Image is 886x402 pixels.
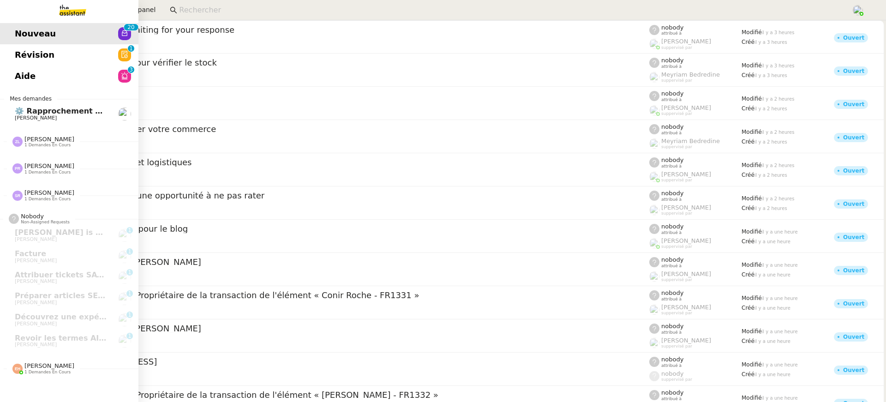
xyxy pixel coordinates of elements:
span: Modifié [742,162,762,168]
span: il y a 2 heures [754,173,787,178]
img: users%2FZAFXFIaOftf5WR54ZWPI2chrP4e2%2Favatar%2F37d67975-0ae7-4b49-8879-2c14f609ece3 [118,108,131,120]
app-user-detailed-label: client [48,336,649,348]
app-user-detailed-label: client [48,237,649,249]
span: [PERSON_NAME] [661,38,711,45]
app-user-detailed-label: client [48,204,649,216]
input: Rechercher [179,4,842,17]
span: nobody [661,289,683,296]
span: attribué à [661,31,682,36]
span: Créé [742,338,754,344]
app-user-label: attribué à [649,323,742,335]
span: Modifié [742,228,762,235]
span: Créé [742,72,754,78]
nz-badge-sup: 3 [128,66,134,73]
app-user-label: attribué à [649,256,742,268]
nz-badge-sup: 1 [126,269,133,276]
span: nobody [661,24,683,31]
span: [PERSON_NAME] [661,104,711,111]
div: Ouvert [843,201,864,207]
app-user-label: suppervisé par [649,370,742,382]
app-user-detailed-label: client [48,270,649,282]
span: nobody [21,213,44,220]
img: svg [12,191,23,201]
span: il y a 2 heures [762,96,795,102]
app-user-label: attribué à [649,289,742,301]
app-user-detailed-label: client [48,137,649,149]
app-user-label: suppervisé par [649,337,742,349]
span: Créé [742,39,754,45]
span: Nouveau [15,27,56,41]
span: 1 demandes en cours [24,370,71,375]
app-user-detailed-label: client [48,71,649,83]
img: users%2FyQfMwtYgTqhRP2YHWHmG2s2LYaD3%2Favatar%2Fprofile-pic.png [649,105,659,115]
span: [PERSON_NAME] [15,236,57,242]
span: [PERSON_NAME] [24,362,74,369]
span: Revoir les termes AI d'Airtable [15,334,142,342]
span: Attribuer tickets SAV et logistiques [15,270,162,279]
img: users%2FyQfMwtYgTqhRP2YHWHmG2s2LYaD3%2Favatar%2Fprofile-pic.png [649,238,659,248]
app-user-label: suppervisé par [649,104,742,116]
app-user-label: attribué à [649,223,742,235]
p: 1 [128,269,132,277]
span: attribué à [661,197,682,202]
span: attribué à [661,230,682,235]
span: Préparer articles SEO pour le blog [15,291,157,300]
span: il y a 2 heures [762,130,795,135]
img: svg [12,137,23,147]
app-user-label: suppervisé par [649,237,742,249]
div: Ouvert [843,35,864,41]
span: attribué à [661,64,682,69]
span: suppervisé par [661,78,692,83]
span: [PERSON_NAME] [661,270,711,277]
app-user-label: attribué à [649,123,742,135]
span: Créé [742,238,754,245]
span: il y a 3 heures [754,40,787,45]
app-user-label: Non-assigned requests [9,213,70,225]
span: [PERSON_NAME] [24,136,74,143]
img: users%2FME7CwGhkVpexbSaUxoFyX6OhGQk2%2Favatar%2Fe146a5d2-1708-490f-af4b-78e736222863 [118,250,131,263]
span: il y a une heure [754,306,790,311]
span: New flight request - [PERSON_NAME] [48,324,649,333]
span: Préparer articles SEO pour le blog [48,225,649,233]
app-user-detailed-label: client [48,104,649,116]
div: Ouvert [843,334,864,340]
p: 1 [128,312,132,320]
span: [PERSON_NAME] [15,258,57,264]
span: Appelle l'entreprise pour vérifier le stock [48,59,649,67]
app-user-label: attribué à [649,57,742,69]
span: New flight request - [PERSON_NAME] [48,258,649,266]
span: suppervisé par [661,377,692,382]
span: [PERSON_NAME] [661,304,711,311]
nz-badge-sup: 1 [126,333,133,339]
span: [PERSON_NAME] [661,204,711,211]
nz-badge-sup: 1 [128,45,134,52]
span: S'abonner aux Miles, une opportunité à ne pas rater [48,192,649,200]
img: users%2FyQfMwtYgTqhRP2YHWHmG2s2LYaD3%2Favatar%2Fprofile-pic.png [853,5,863,15]
span: attribué à [661,131,682,136]
span: nobody [661,123,683,130]
span: Créé [742,371,754,378]
span: suppervisé par [661,244,692,249]
app-user-detailed-label: client [48,170,649,182]
img: users%2FyQfMwtYgTqhRP2YHWHmG2s2LYaD3%2Favatar%2Fprofile-pic.png [649,172,659,182]
span: Créé [742,305,754,311]
app-user-label: suppervisé par [649,38,742,50]
span: Meyriam Bedredine [661,71,720,78]
span: suppervisé par [661,277,692,282]
span: Attribuer tickets SAV et logistiques [48,158,649,167]
p: 1 [129,45,133,54]
span: Modifié [742,29,762,36]
span: [PERSON_NAME] is waiting for your response [15,228,203,237]
nz-badge-sup: 1 [126,312,133,318]
span: attribué à [661,363,682,368]
img: users%2FoFdbodQ3TgNoWt9kP3GXAs5oaCq1%2Favatar%2Fprofile-pic.png [649,205,659,215]
span: Vous êtes désormais Propriétaire de la transaction de l'élément « Conir Roche - FR1331 » [48,291,649,300]
span: 1 demandes en cours [24,197,71,202]
img: svg [12,364,23,374]
app-user-label: suppervisé par [649,171,742,183]
p: 1 [128,333,132,341]
div: Ouvert [843,367,864,373]
span: Alarm [STREET_ADDRESS] [48,358,649,366]
p: 1 [128,248,132,257]
span: Créé [742,205,754,211]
